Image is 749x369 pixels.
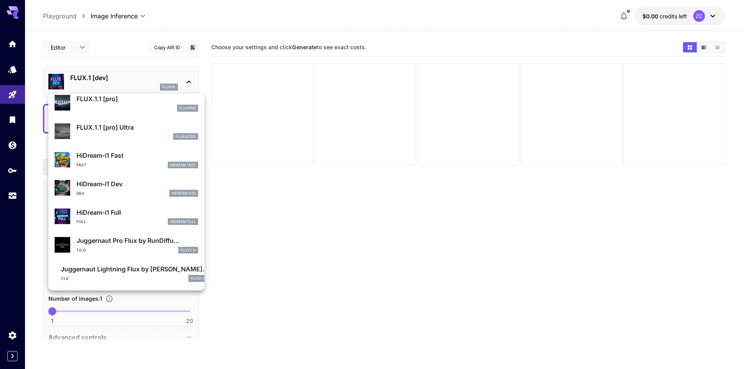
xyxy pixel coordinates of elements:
div: FLUX.1.1 [pro] Ultrafluxultra [55,119,198,143]
p: FLUX.1.1 [pro] Ultra [76,123,198,132]
p: 1.1.0 [61,276,69,282]
p: FLUX.1 D [181,248,196,253]
p: HiDream-i1 Full [76,208,198,217]
p: fluxultra [176,134,196,139]
div: HiDream-i1 FullFullHiDream Full [55,205,198,228]
p: 1.0.0 [76,247,86,253]
div: FLUX.1.1 [pro]fluxpro [55,91,198,115]
p: HiDream Dev [172,191,196,196]
p: FLUX.1 D [191,276,206,281]
p: HiDream-i1 Dev [76,179,198,189]
p: Full [76,219,86,225]
p: Juggernaut Pro Flux by RunDiffu... [76,236,198,245]
div: Juggernaut Pro Flux by RunDiffu...1.0.0FLUX.1 D [55,233,198,257]
p: FLUX.1.1 [pro] [76,94,198,103]
p: Juggernaut Lightning Flux by [PERSON_NAME]... [61,264,208,274]
p: fluxpro [179,105,196,111]
p: HiDream Fast [170,162,196,168]
p: Fast [76,162,87,168]
div: Juggernaut Lightning Flux by [PERSON_NAME]...1.1.0FLUX.1 D [55,261,198,285]
p: HiDream Full [170,219,196,225]
p: Dev [76,191,84,196]
div: HiDream-i1 DevDevHiDream Dev [55,176,198,200]
p: HiDream-i1 Fast [76,151,198,160]
div: HiDream-i1 FastFastHiDream Fast [55,148,198,171]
